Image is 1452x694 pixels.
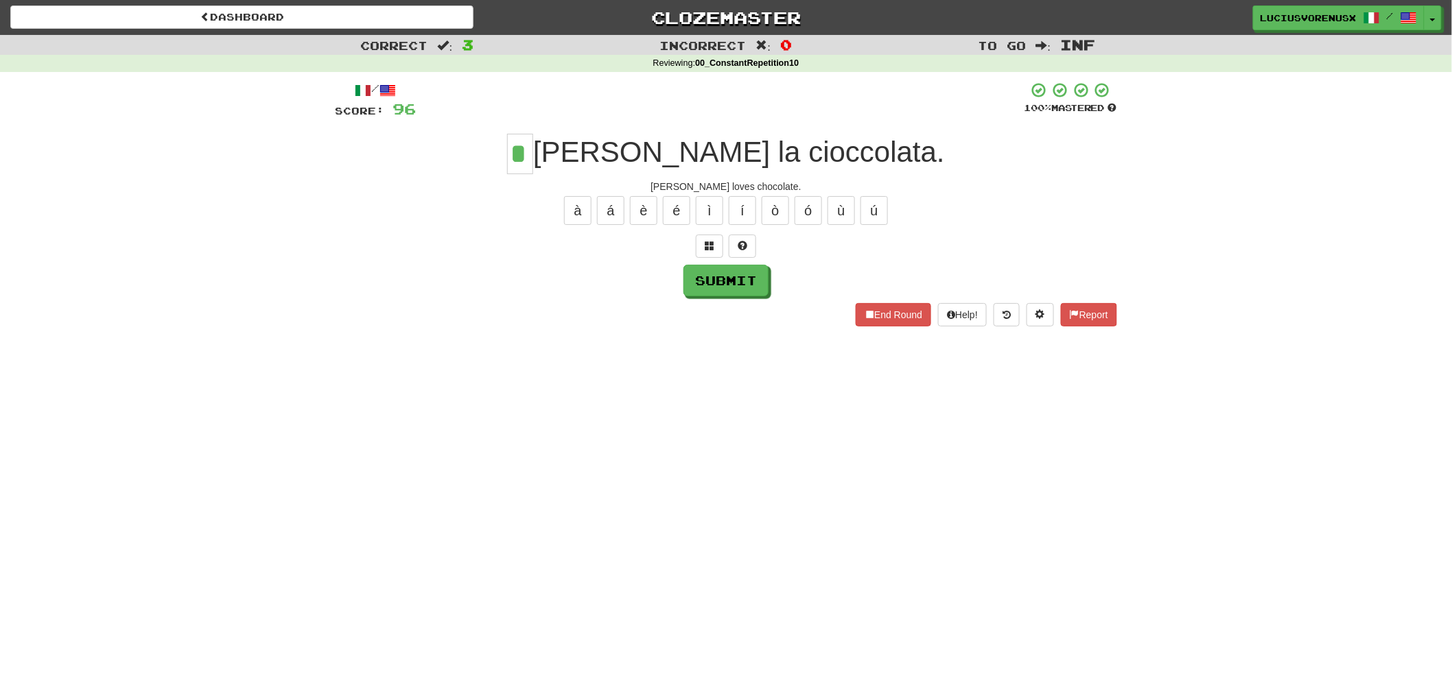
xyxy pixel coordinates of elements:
[462,36,473,53] span: 3
[564,196,592,225] button: à
[756,40,771,51] span: :
[762,196,789,225] button: ò
[630,196,657,225] button: è
[10,5,473,29] a: Dashboard
[696,235,723,258] button: Switch sentence to multiple choice alt+p
[335,105,384,117] span: Score:
[780,36,792,53] span: 0
[994,303,1020,326] button: Round history (alt+y)
[1024,102,1117,115] div: Mastered
[533,136,945,168] span: [PERSON_NAME] la cioccolata.
[979,38,1027,52] span: To go
[393,100,416,117] span: 96
[795,196,822,225] button: ó
[660,38,747,52] span: Incorrect
[1036,40,1051,51] span: :
[663,196,690,225] button: é
[729,196,756,225] button: í
[696,196,723,225] button: ì
[828,196,855,225] button: ù
[860,196,888,225] button: ú
[1061,303,1117,326] button: Report
[494,5,957,29] a: Clozemaster
[1253,5,1425,30] a: LuciusVorenusX /
[729,235,756,258] button: Single letter hint - you only get 1 per sentence and score half the points! alt+h
[695,58,799,68] strong: 00_ConstantRepetition10
[597,196,624,225] button: á
[1060,36,1095,53] span: Inf
[856,303,931,326] button: End Round
[938,303,987,326] button: Help!
[335,82,416,99] div: /
[361,38,428,52] span: Correct
[683,265,769,296] button: Submit
[438,40,453,51] span: :
[335,180,1117,193] div: [PERSON_NAME] loves chocolate.
[1387,11,1394,21] span: /
[1024,102,1051,113] span: 100 %
[1261,12,1357,24] span: LuciusVorenusX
